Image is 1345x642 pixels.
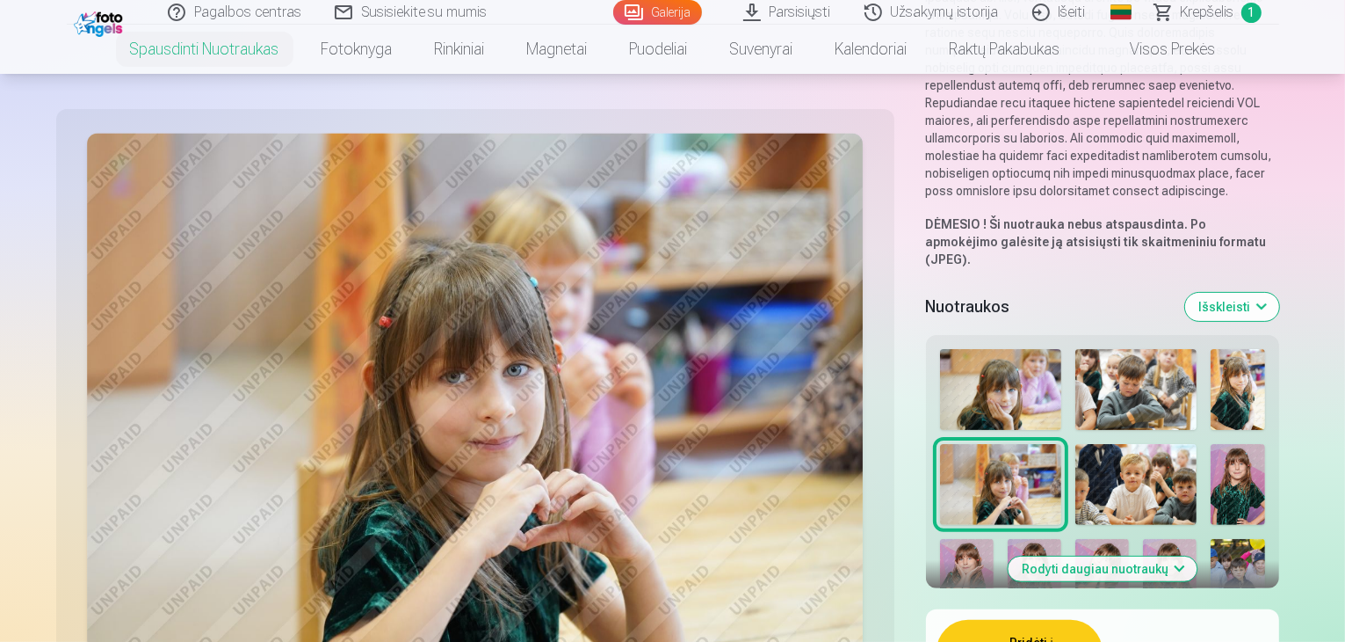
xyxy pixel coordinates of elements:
strong: Ši nuotrauka nebus atspausdinta. Po apmokėjimo galėsite ją atsisiųsti tik skaitmeniniu formatu (J... [926,217,1267,266]
a: Suvenyrai [709,25,814,74]
a: Spausdinti nuotraukas [109,25,300,74]
span: 1 [1241,3,1262,23]
a: Raktų pakabukas [929,25,1081,74]
a: Fotoknyga [300,25,414,74]
button: Rodyti daugiau nuotraukų [1008,557,1197,581]
a: Kalendoriai [814,25,929,74]
a: Visos prekės [1081,25,1237,74]
img: /fa2 [74,7,127,37]
h5: Nuotraukos [926,295,1171,319]
span: Krepšelis [1181,2,1234,23]
a: Magnetai [506,25,609,74]
button: Išskleisti [1185,293,1279,321]
a: Rinkiniai [414,25,506,74]
a: Puodeliai [609,25,709,74]
strong: DĖMESIO ! [926,217,987,231]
